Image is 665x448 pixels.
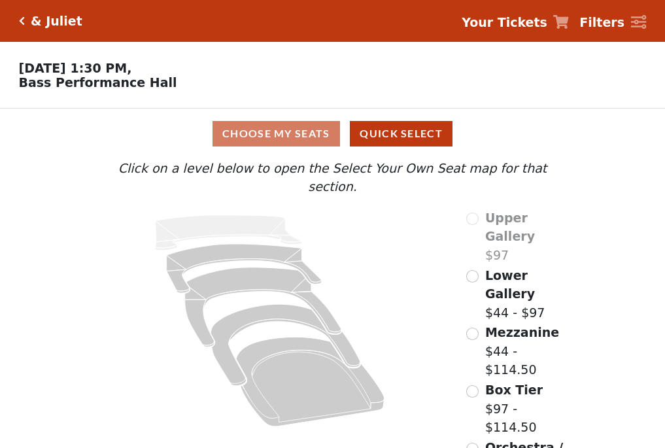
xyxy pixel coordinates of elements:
[462,13,569,32] a: Your Tickets
[485,268,535,302] span: Lower Gallery
[485,381,573,437] label: $97 - $114.50
[237,337,385,426] path: Orchestra / Parterre Circle - Seats Available: 145
[485,325,559,339] span: Mezzanine
[485,383,543,397] span: Box Tier
[19,16,25,26] a: Click here to go back to filters
[485,209,573,265] label: $97
[350,121,452,146] button: Quick Select
[579,15,624,29] strong: Filters
[31,14,82,29] h5: & Juliet
[462,15,547,29] strong: Your Tickets
[579,13,646,32] a: Filters
[485,266,573,322] label: $44 - $97
[92,159,572,196] p: Click on a level below to open the Select Your Own Seat map for that section.
[167,244,322,293] path: Lower Gallery - Seats Available: 146
[485,323,573,379] label: $44 - $114.50
[156,215,302,250] path: Upper Gallery - Seats Available: 0
[485,211,535,244] span: Upper Gallery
